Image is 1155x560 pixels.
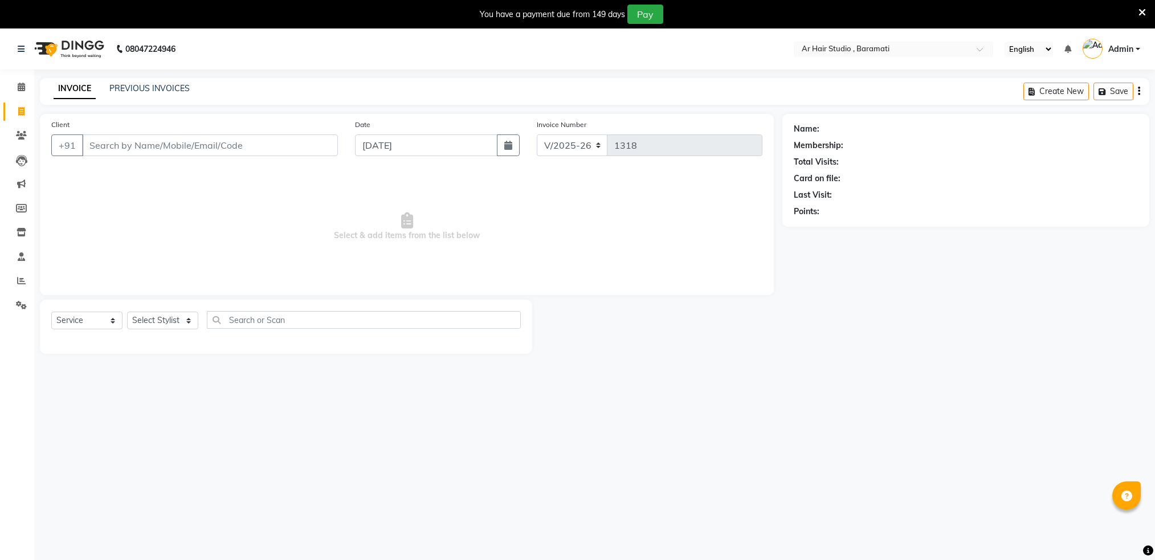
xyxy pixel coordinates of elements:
input: Search or Scan [207,311,521,329]
span: Select & add items from the list below [51,170,762,284]
label: Client [51,120,70,130]
button: Pay [627,5,663,24]
div: Total Visits: [794,156,839,168]
img: logo [29,33,107,65]
img: Admin [1083,39,1103,59]
span: Admin [1108,43,1133,55]
a: PREVIOUS INVOICES [109,83,190,93]
div: Card on file: [794,173,840,185]
div: Name: [794,123,819,135]
iframe: chat widget [1107,514,1144,549]
button: +91 [51,134,83,156]
button: Create New [1023,83,1089,100]
div: You have a payment due from 149 days [480,9,625,21]
div: Membership: [794,140,843,152]
div: Last Visit: [794,189,832,201]
b: 08047224946 [125,33,176,65]
div: Points: [794,206,819,218]
a: INVOICE [54,79,96,99]
label: Date [355,120,370,130]
input: Search by Name/Mobile/Email/Code [82,134,338,156]
label: Invoice Number [537,120,586,130]
button: Save [1093,83,1133,100]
